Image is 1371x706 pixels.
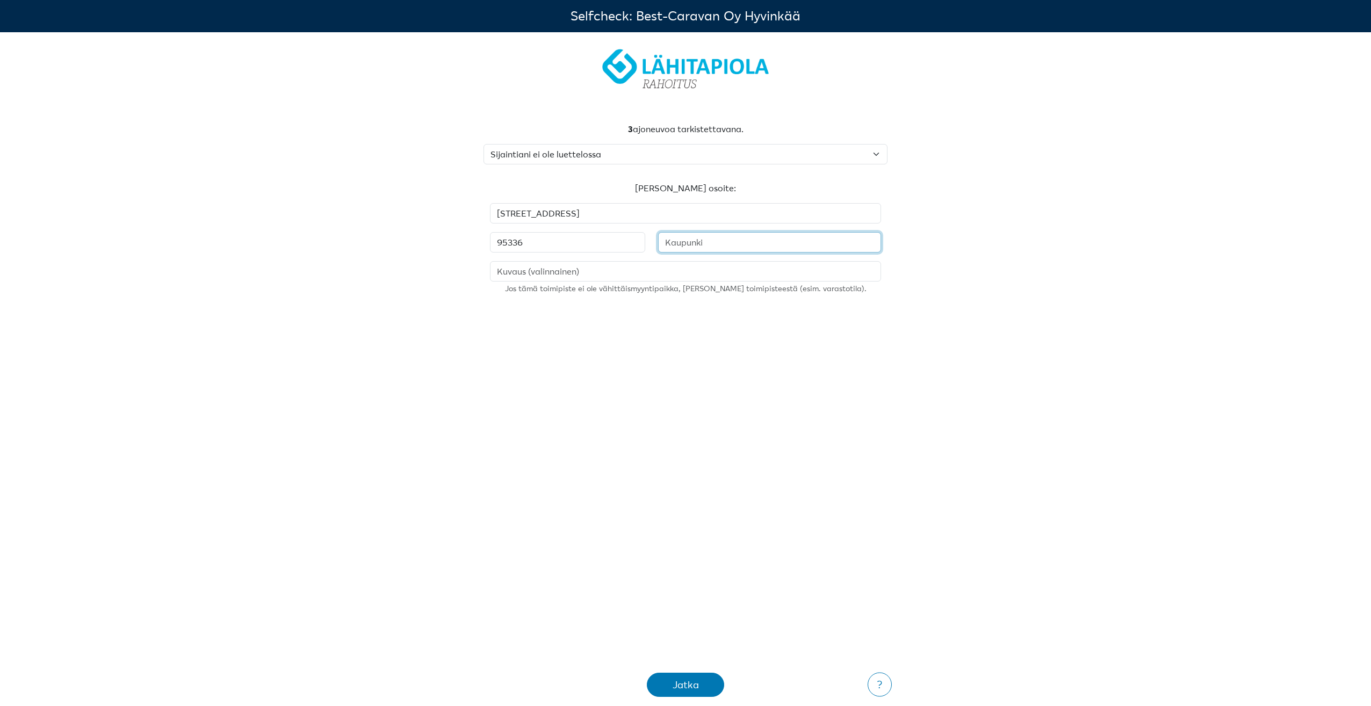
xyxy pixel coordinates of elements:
button: Jatka [647,673,724,697]
p: [PERSON_NAME] osoite: [490,182,881,194]
strong: 3 [628,124,633,134]
h1: Selfcheck: Best-Caravan Oy Hyvinkää [571,9,800,24]
div: Jatka [660,678,711,692]
input: Postinumero [490,232,645,253]
img: LähiTapiola Rahoitus [595,41,776,101]
small: Jos tämä toimipiste ei ole vähittäismyyntipaikka, [PERSON_NAME] toimipisteestä (esim. varastotila). [505,284,867,293]
input: Kuvaus (valinnainen) [490,261,881,282]
input: Kaupunki [658,232,881,253]
input: Osoite [490,203,881,224]
div: ajoneuvoa tarkistettavana. [484,123,887,135]
button: ? [868,673,892,697]
div: ? [875,678,885,692]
